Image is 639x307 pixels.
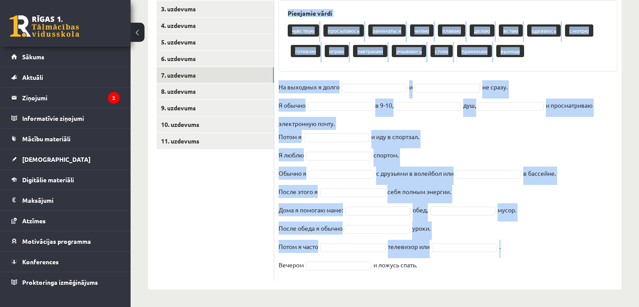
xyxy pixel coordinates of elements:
[11,231,120,251] a: Motivācijas programma
[157,1,274,17] a: 3. uzdevums
[22,237,91,245] span: Motivācijas programma
[11,108,120,128] a: Informatīvie ziņojumi
[279,80,617,276] fieldset: и не сразу. в 9-10, душ, и просматриваю электронную почту. и иду в спортзал. спортом. с друзьями ...
[22,88,120,108] legend: Ziņojumi
[279,222,343,235] p: После обеда я обычно
[353,45,387,57] p: завтракаю
[22,278,98,286] span: Proktoringa izmēģinājums
[279,203,343,216] p: Дома я помогаю маме:
[11,67,120,87] a: Aktuāli
[288,24,319,37] p: чувствую
[157,100,274,116] a: 9. uzdevums
[325,45,349,57] p: играю
[457,45,492,57] p: принимаю
[22,53,44,61] span: Sākums
[279,148,304,161] p: Я люблю
[10,15,79,37] a: Rīgas 1. Tālmācības vidusskola
[279,80,340,93] p: На выходных я долго
[11,252,120,272] a: Konferences
[157,133,274,149] a: 11. uzdevums
[22,108,120,128] legend: Informatīvie ziņojumi
[279,99,306,112] p: Я обычно
[11,129,120,149] a: Mācību materiāli
[22,258,59,266] span: Konferences
[279,167,306,180] p: Обычно я
[157,83,274,99] a: 8. uzdevums
[157,67,274,83] a: 7. uzdevums
[438,24,465,37] p: плаваю
[288,10,608,17] h3: Pieejamie vārdi
[368,24,406,37] p: заниматься
[108,92,120,104] i: 2
[392,45,426,57] p: умываюсь
[22,176,74,184] span: Digitālie materiāli
[279,240,318,253] p: Потом я часто
[11,170,120,190] a: Digitālie materiāli
[279,130,302,143] p: Потом я
[11,211,120,231] a: Atzīmes
[499,24,523,37] p: встаю
[470,24,494,37] p: делаю
[22,190,120,210] legend: Maksājumi
[11,272,120,292] a: Proktoringa izmēģinājums
[11,88,120,108] a: Ziņojumi2
[410,24,434,37] p: читаю
[527,24,561,37] p: одеваюсь
[157,34,274,50] a: 5. uzdevums
[157,51,274,67] a: 6. uzdevums
[565,24,593,37] p: смотрю
[22,135,71,143] span: Mācību materiāli
[22,73,43,81] span: Aktuāli
[11,47,120,67] a: Sākums
[22,217,46,225] span: Atzīmes
[496,45,524,57] p: выношу
[291,45,320,57] p: готовлю
[11,149,120,169] a: [DEMOGRAPHIC_DATA]
[323,24,364,37] p: просыпаюсь
[22,155,91,163] span: [DEMOGRAPHIC_DATA]
[279,185,318,198] p: После этого я
[157,116,274,133] a: 10. uzdevums
[157,17,274,34] a: 4. uzdevums
[430,45,453,57] p: сплю
[279,258,304,271] p: Вечером
[11,190,120,210] a: Maksājumi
